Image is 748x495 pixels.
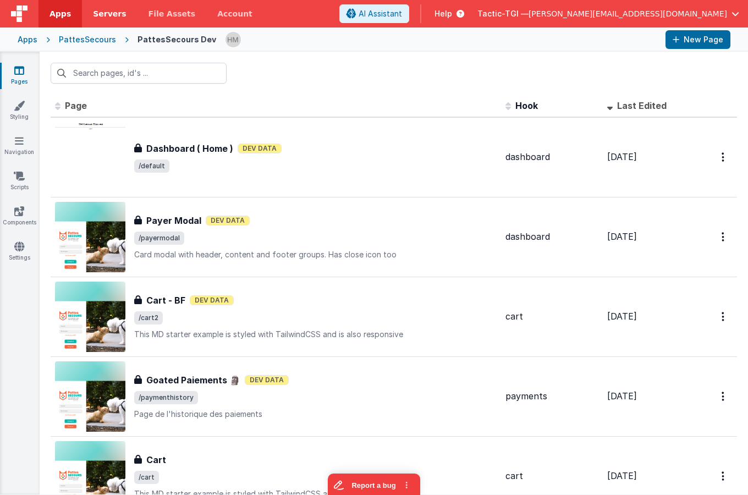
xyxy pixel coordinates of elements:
span: Page [65,100,87,111]
span: File Assets [148,8,196,19]
div: Apps [18,34,37,45]
span: Apps [50,8,71,19]
span: /payermodal [134,232,184,245]
div: cart [505,310,598,323]
button: Options [715,305,733,328]
span: Dev Data [190,295,234,305]
input: Search pages, id's ... [51,63,227,84]
span: Help [435,8,452,19]
span: Tactic-TGI — [477,8,529,19]
button: Options [715,385,733,408]
h3: Goated Paiements 🗿 [146,373,240,387]
div: dashboard [505,151,598,163]
span: [DATE] [607,231,637,242]
span: Dev Data [206,216,250,226]
div: dashboard [505,230,598,243]
span: /cart [134,471,159,484]
div: PattesSecours [59,34,116,45]
div: payments [505,390,598,403]
span: [DATE] [607,311,637,322]
span: Dev Data [245,375,289,385]
button: Options [715,146,733,168]
span: [DATE] [607,151,637,162]
h3: Dashboard ( Home ) [146,142,233,155]
span: AI Assistant [359,8,402,19]
div: cart [505,470,598,482]
span: [PERSON_NAME][EMAIL_ADDRESS][DOMAIN_NAME] [529,8,727,19]
span: /cart2 [134,311,163,324]
button: New Page [665,30,730,49]
h3: Cart - BF [146,294,185,307]
span: Hook [515,100,538,111]
button: Options [715,226,733,248]
div: PattesSecours Dev [137,34,216,45]
button: Options [715,465,733,487]
button: Tactic-TGI — [PERSON_NAME][EMAIL_ADDRESS][DOMAIN_NAME] [477,8,739,19]
p: Page de l'historique des paiements [134,409,497,420]
span: Last Edited [617,100,667,111]
span: Servers [93,8,126,19]
p: Card modal with header, content and footer groups. Has close icon too [134,249,497,260]
span: Dev Data [238,144,282,153]
h3: Cart [146,453,166,466]
p: This MD starter example is styled with TailwindCSS and is also responsive [134,329,497,340]
span: /paymenthistory [134,391,198,404]
span: [DATE] [607,470,637,481]
span: [DATE] [607,391,637,402]
button: AI Assistant [339,4,409,23]
span: /default [134,159,169,173]
img: 1b65a3e5e498230d1b9478315fee565b [226,32,241,47]
h3: Payer Modal [146,214,201,227]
